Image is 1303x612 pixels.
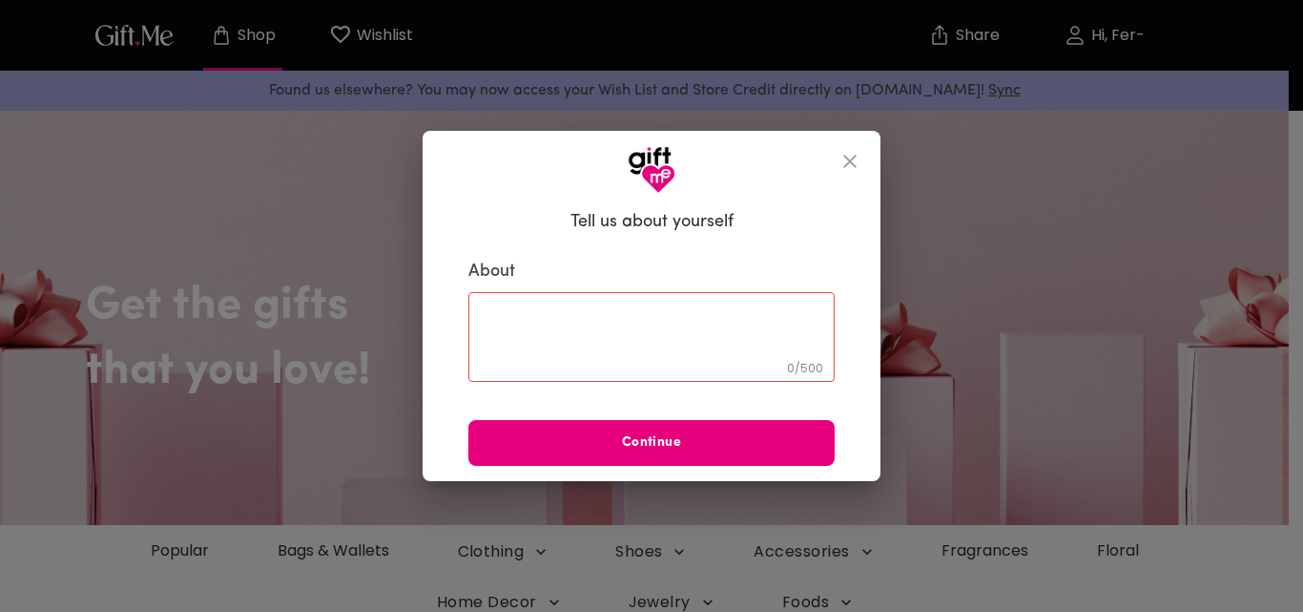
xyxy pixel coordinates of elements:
button: Continue [468,420,835,466]
h6: Tell us about yourself [570,211,734,234]
button: close [827,138,873,184]
span: Continue [468,433,835,454]
img: GiftMe Logo [628,146,675,194]
span: 0 / 500 [787,360,823,376]
label: About [468,261,835,284]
